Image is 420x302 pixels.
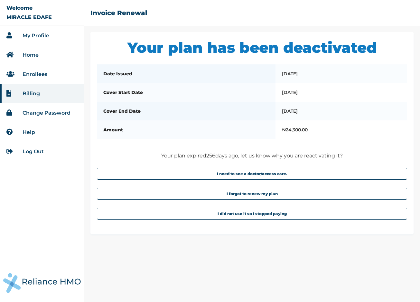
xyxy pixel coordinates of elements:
[97,120,275,139] th: Amount
[97,188,407,200] button: I forgot to renew my plan
[97,64,275,83] th: Date Issued
[97,152,407,160] p: Your plan expired 256 days ago, let us know why you are reactivating it?
[97,39,407,56] h1: Your plan has been deactivated
[23,90,40,97] a: Billing
[3,273,81,293] img: RelianceHMO's Logo
[23,33,49,39] a: My Profile
[90,9,147,17] h2: Invoice Renewal
[97,83,275,102] th: Cover Start Date
[97,102,275,120] th: Cover End Date
[275,64,407,83] td: [DATE]
[275,83,407,102] td: [DATE]
[23,52,39,58] a: Home
[23,110,70,116] a: Change Password
[275,102,407,120] td: [DATE]
[6,14,52,20] p: MIRACLE EDAFE
[97,168,407,180] button: I need to see a doctor/access care.
[275,120,407,139] td: ₦ 24,300.00
[97,208,407,220] button: I did not use it so I stopped paying
[6,5,33,11] p: Welcome
[23,129,35,135] a: Help
[23,148,44,155] a: Log Out
[23,71,47,77] a: Enrollees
